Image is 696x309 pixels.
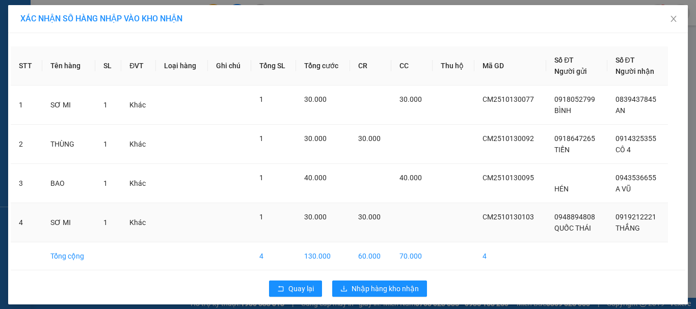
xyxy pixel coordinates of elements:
[554,67,587,75] span: Người gửi
[103,179,108,187] span: 1
[11,125,42,164] td: 2
[103,101,108,109] span: 1
[615,56,635,64] span: Số ĐT
[659,5,688,34] button: Close
[554,185,569,193] span: HÉN
[296,46,350,86] th: Tổng cước
[615,106,625,115] span: AN
[296,242,350,270] td: 130.000
[391,46,433,86] th: CC
[20,14,182,23] span: XÁC NHẬN SỐ HÀNG NHẬP VÀO KHO NHẬN
[277,285,284,293] span: rollback
[42,46,95,86] th: Tên hàng
[554,224,591,232] span: QUỐC THÁI
[304,213,327,221] span: 30.000
[42,86,95,125] td: SƠ MI
[554,146,570,154] span: TIẾN
[251,242,296,270] td: 4
[350,46,391,86] th: CR
[259,213,263,221] span: 1
[103,140,108,148] span: 1
[103,218,108,227] span: 1
[340,285,347,293] span: download
[121,46,156,86] th: ĐVT
[350,242,391,270] td: 60.000
[483,213,534,221] span: CM2510130103
[358,134,381,143] span: 30.000
[615,185,631,193] span: A VŨ
[352,283,419,294] span: Nhập hàng kho nhận
[615,134,656,143] span: 0914325355
[156,46,207,86] th: Loại hàng
[433,46,474,86] th: Thu hộ
[42,125,95,164] td: THÙNG
[554,56,574,64] span: Số ĐT
[483,95,534,103] span: CM2510130077
[332,280,427,297] button: downloadNhập hàng kho nhận
[615,95,656,103] span: 0839437845
[483,174,534,182] span: CM2510130095
[474,242,547,270] td: 4
[615,174,656,182] span: 0943536655
[399,95,422,103] span: 30.000
[259,174,263,182] span: 1
[121,164,156,203] td: Khác
[288,283,314,294] span: Quay lại
[11,203,42,242] td: 4
[304,95,327,103] span: 30.000
[42,203,95,242] td: SƠ MI
[615,67,654,75] span: Người nhận
[42,164,95,203] td: BAO
[121,203,156,242] td: Khác
[554,95,595,103] span: 0918052799
[11,46,42,86] th: STT
[251,46,296,86] th: Tổng SL
[42,242,95,270] td: Tổng cộng
[95,46,121,86] th: SL
[554,134,595,143] span: 0918647265
[11,86,42,125] td: 1
[358,213,381,221] span: 30.000
[615,224,640,232] span: THẮNG
[670,15,678,23] span: close
[615,146,631,154] span: CÔ 4
[269,280,322,297] button: rollbackQuay lại
[304,174,327,182] span: 40.000
[259,134,263,143] span: 1
[259,95,263,103] span: 1
[391,242,433,270] td: 70.000
[554,106,571,115] span: BÌNH
[304,134,327,143] span: 30.000
[11,164,42,203] td: 3
[483,134,534,143] span: CM2510130092
[121,125,156,164] td: Khác
[554,213,595,221] span: 0948894808
[399,174,422,182] span: 40.000
[121,86,156,125] td: Khác
[615,213,656,221] span: 0919212221
[208,46,251,86] th: Ghi chú
[474,46,547,86] th: Mã GD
